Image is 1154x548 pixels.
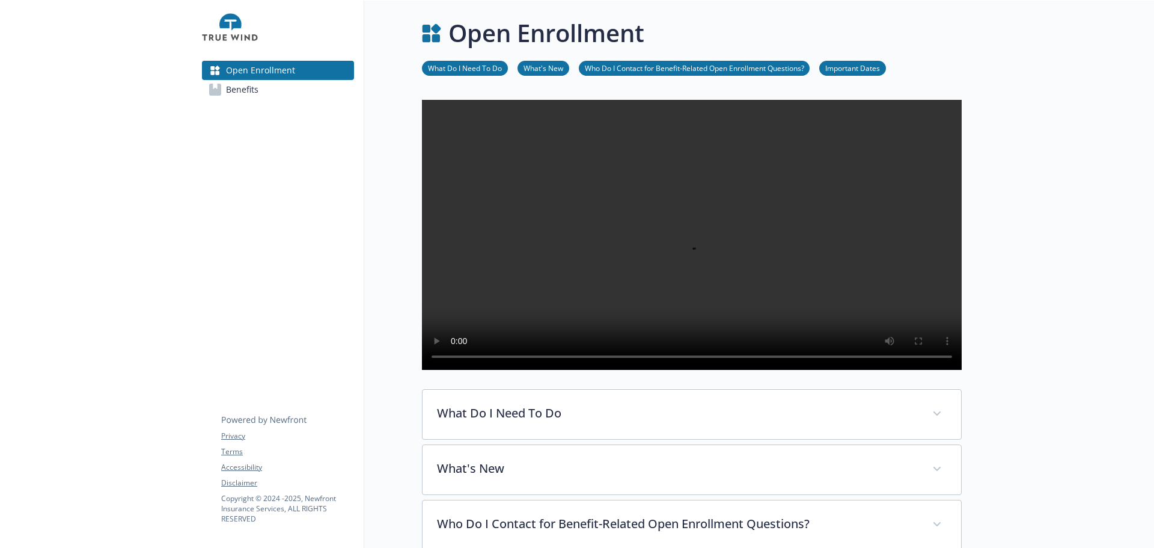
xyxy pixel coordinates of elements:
[423,390,961,439] div: What Do I Need To Do
[579,62,810,73] a: Who Do I Contact for Benefit-Related Open Enrollment Questions?
[226,61,295,80] span: Open Enrollment
[448,15,644,51] h1: Open Enrollment
[221,493,353,524] p: Copyright © 2024 - 2025 , Newfront Insurance Services, ALL RIGHTS RESERVED
[221,462,353,473] a: Accessibility
[517,62,569,73] a: What's New
[226,80,258,99] span: Benefits
[437,515,918,533] p: Who Do I Contact for Benefit-Related Open Enrollment Questions?
[202,61,354,80] a: Open Enrollment
[423,445,961,494] div: What's New
[221,446,353,457] a: Terms
[202,80,354,99] a: Benefits
[422,62,508,73] a: What Do I Need To Do
[437,460,918,478] p: What's New
[221,478,353,488] a: Disclaimer
[221,431,353,442] a: Privacy
[819,62,886,73] a: Important Dates
[437,404,918,422] p: What Do I Need To Do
